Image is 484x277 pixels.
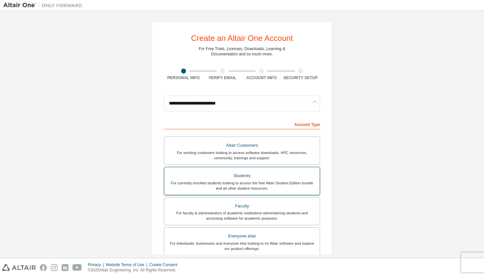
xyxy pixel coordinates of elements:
div: For individuals, businesses and everyone else looking to try Altair software and explore our prod... [168,241,316,251]
div: Account Info [242,75,281,80]
div: Account Type [164,119,320,129]
div: Cookie Consent [149,262,181,267]
div: Security Setup [281,75,320,80]
div: Students [168,171,316,180]
img: instagram.svg [51,264,58,271]
div: Create an Altair One Account [191,34,293,42]
div: For faculty & administrators of academic institutions administering students and accessing softwa... [168,210,316,221]
div: Privacy [88,262,106,267]
div: For Free Trials, Licenses, Downloads, Learning & Documentation and so much more. [199,46,285,57]
img: altair_logo.svg [2,264,36,271]
div: For existing customers looking to access software downloads, HPC resources, community, trainings ... [168,150,316,161]
div: Verify Email [203,75,242,80]
div: For currently enrolled students looking to access the free Altair Student Edition bundle and all ... [168,180,316,191]
img: facebook.svg [40,264,47,271]
img: linkedin.svg [62,264,68,271]
div: Personal Info [164,75,203,80]
div: Altair Customers [168,141,316,150]
img: youtube.svg [72,264,82,271]
div: Website Terms of Use [106,262,149,267]
img: Altair One [3,2,86,9]
div: Everyone else [168,231,316,241]
div: Faculty [168,201,316,211]
p: © 2025 Altair Engineering, Inc. All Rights Reserved. [88,267,181,273]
